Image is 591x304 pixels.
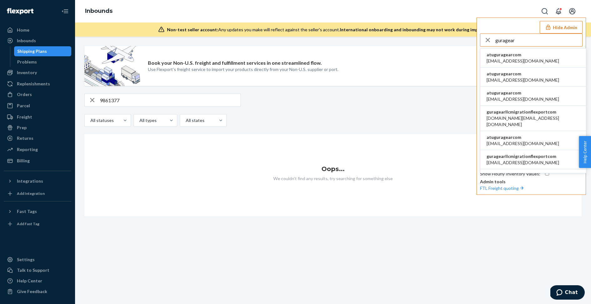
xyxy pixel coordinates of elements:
[4,206,71,216] button: Fast Tags
[566,5,578,18] button: Open account menu
[4,112,71,122] a: Freight
[4,89,71,99] a: Orders
[487,134,559,140] span: atuguragearcom
[14,46,72,56] a: Shipping Plans
[17,278,42,284] div: Help Center
[85,8,113,14] a: Inbounds
[487,172,580,179] span: atuguragearcom
[17,256,35,263] div: Settings
[4,79,71,89] a: Replenishments
[4,123,71,133] a: Prep
[17,267,49,273] div: Talk to Support
[7,8,33,14] img: Flexport logo
[80,2,118,20] ol: breadcrumbs
[148,66,338,73] p: Use Flexport’s freight service to import your products directly from your Non-U.S. supplier or port.
[480,179,583,185] p: Admin tools
[487,115,580,128] span: [DOMAIN_NAME][EMAIL_ADDRESS][DOMAIN_NAME]
[17,48,47,54] div: Shipping Plans
[540,21,583,33] button: Hide Admin
[100,94,240,106] input: Search inbounds by name, destination, msku...
[17,208,37,215] div: Fast Tags
[17,38,36,44] div: Inbounds
[185,117,186,124] input: All states
[4,265,71,275] button: Talk to Support
[17,91,32,98] div: Orders
[579,136,591,168] button: Help Center
[487,52,559,58] span: atuguragearcom
[148,59,322,67] p: Book your Non-U.S. freight and fulfillment services in one streamlined flow.
[84,165,582,172] h1: Oops...
[17,221,39,226] div: Add Fast Tag
[4,25,71,35] a: Home
[4,176,71,186] button: Integrations
[17,124,27,131] div: Prep
[495,34,582,46] input: Search or paste seller ID
[480,171,540,177] div: Show Hourly Inventory Values :
[17,178,43,184] div: Integrations
[487,58,559,64] span: [EMAIL_ADDRESS][DOMAIN_NAME]
[4,156,71,166] a: Billing
[17,27,29,33] div: Home
[59,5,71,18] button: Close Navigation
[4,101,71,111] a: Parcel
[167,27,502,33] div: Any updates you make will reflect against the seller's account.
[480,185,525,191] a: FTL Freight quoting
[487,109,580,115] span: guragearllcmigrationflexportcom
[17,158,30,164] div: Billing
[17,69,37,76] div: Inventory
[4,219,71,229] a: Add Fast Tag
[538,5,551,18] button: Open Search Box
[4,255,71,265] a: Settings
[17,103,30,109] div: Parcel
[4,36,71,46] a: Inbounds
[4,133,71,143] a: Returns
[17,191,45,196] div: Add Integration
[552,5,565,18] button: Open notifications
[487,160,559,166] span: [EMAIL_ADDRESS][DOMAIN_NAME]
[487,153,559,160] span: guragearllcmigrationflexportcom
[487,71,559,77] span: atuguragearcom
[487,90,559,96] span: atuguragearcom
[487,140,559,147] span: [EMAIL_ADDRESS][DOMAIN_NAME]
[17,135,33,141] div: Returns
[4,144,71,155] a: Reporting
[17,59,37,65] div: Problems
[4,189,71,199] a: Add Integration
[17,146,38,153] div: Reporting
[4,286,71,296] button: Give Feedback
[84,175,582,182] p: We couldn't find any results, try searching for something else
[17,81,50,87] div: Replenishments
[14,57,72,67] a: Problems
[340,27,502,32] span: International onboarding and inbounding may not work during impersonation.
[487,77,559,83] span: [EMAIL_ADDRESS][DOMAIN_NAME]
[167,27,218,32] span: Non-test seller account:
[17,114,32,120] div: Freight
[550,285,585,301] iframe: Opens a widget where you can chat to one of our agents
[4,68,71,78] a: Inventory
[4,276,71,286] a: Help Center
[487,96,559,102] span: [EMAIL_ADDRESS][DOMAIN_NAME]
[17,288,47,295] div: Give Feedback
